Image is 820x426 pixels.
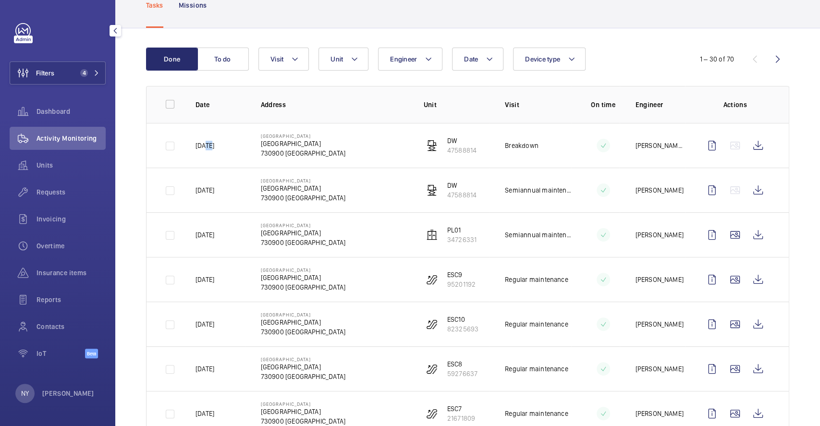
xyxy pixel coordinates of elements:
p: Address [261,100,408,110]
span: Date [464,55,478,63]
button: Date [452,48,503,71]
p: [DATE] [196,141,214,150]
span: Device type [525,55,560,63]
p: [GEOGRAPHIC_DATA] [261,267,345,273]
p: [GEOGRAPHIC_DATA] [261,401,345,407]
p: 730900 [GEOGRAPHIC_DATA] [261,327,345,337]
button: Device type [513,48,586,71]
p: 730900 [GEOGRAPHIC_DATA] [261,193,345,203]
p: [PERSON_NAME] [635,275,683,284]
button: Unit [318,48,368,71]
p: [PERSON_NAME] [635,364,683,374]
img: freight_elevator.svg [426,140,438,151]
p: ESC10 [447,315,478,324]
span: Activity Monitoring [37,134,106,143]
p: Visit [505,100,571,110]
p: Regular maintenance [505,409,568,418]
p: [GEOGRAPHIC_DATA] [261,183,345,193]
span: Requests [37,187,106,197]
p: 47588814 [447,190,477,200]
button: Engineer [378,48,442,71]
p: [DATE] [196,319,214,329]
p: Semiannual maintenance [505,185,571,195]
p: Date [196,100,245,110]
p: [DATE] [196,230,214,240]
span: Engineer [390,55,417,63]
p: ESC7 [447,404,475,414]
p: 730900 [GEOGRAPHIC_DATA] [261,238,345,247]
p: 95201192 [447,280,476,289]
p: [GEOGRAPHIC_DATA] [261,312,345,317]
p: Unit [424,100,490,110]
p: [PERSON_NAME] [42,389,94,398]
p: Semiannual maintenance [505,230,571,240]
p: [PERSON_NAME] [635,185,683,195]
p: On time [587,100,620,110]
span: Unit [330,55,343,63]
p: [GEOGRAPHIC_DATA] [261,317,345,327]
span: Units [37,160,106,170]
p: Regular maintenance [505,275,568,284]
span: Reports [37,295,106,304]
p: 47588814 [447,146,477,155]
p: [PERSON_NAME] [635,409,683,418]
p: 730900 [GEOGRAPHIC_DATA] [261,282,345,292]
p: [GEOGRAPHIC_DATA] [261,133,345,139]
p: [GEOGRAPHIC_DATA] [261,228,345,238]
p: Regular maintenance [505,319,568,329]
span: Contacts [37,322,106,331]
img: escalator.svg [426,318,438,330]
span: Filters [36,68,54,78]
span: 4 [80,69,88,77]
p: ESC9 [447,270,476,280]
p: [GEOGRAPHIC_DATA] [261,362,345,372]
p: [GEOGRAPHIC_DATA] [261,178,345,183]
span: Insurance items [37,268,106,278]
p: Breakdown [505,141,539,150]
p: 730900 [GEOGRAPHIC_DATA] [261,148,345,158]
p: 59276637 [447,369,477,378]
p: DW [447,136,477,146]
p: 34726331 [447,235,477,244]
p: Tasks [146,0,163,10]
p: 82325693 [447,324,478,334]
button: Filters4 [10,61,106,85]
p: NY [21,389,29,398]
button: To do [197,48,249,71]
p: [GEOGRAPHIC_DATA] [261,356,345,362]
span: Visit [270,55,283,63]
p: Regular maintenance [505,364,568,374]
img: escalator.svg [426,408,438,419]
p: [GEOGRAPHIC_DATA] [261,139,345,148]
img: escalator.svg [426,363,438,375]
img: freight_elevator.svg [426,184,438,196]
p: [DATE] [196,275,214,284]
p: 730900 [GEOGRAPHIC_DATA] [261,416,345,426]
p: Missions [179,0,207,10]
img: escalator.svg [426,274,438,285]
span: Beta [85,349,98,358]
p: Actions [700,100,770,110]
p: 21671809 [447,414,475,423]
img: elevator.svg [426,229,438,241]
button: Visit [258,48,309,71]
p: [GEOGRAPHIC_DATA] [261,222,345,228]
p: [PERSON_NAME] [635,319,683,329]
p: [DATE] [196,185,214,195]
span: Dashboard [37,107,106,116]
p: DW [447,181,477,190]
button: Done [146,48,198,71]
span: Invoicing [37,214,106,224]
div: 1 – 30 of 70 [700,54,734,64]
p: [PERSON_NAME] Dela [PERSON_NAME] [635,141,685,150]
p: 730900 [GEOGRAPHIC_DATA] [261,372,345,381]
p: ESC8 [447,359,477,369]
span: Overtime [37,241,106,251]
p: [GEOGRAPHIC_DATA] [261,273,345,282]
span: IoT [37,349,85,358]
p: Engineer [635,100,685,110]
p: [DATE] [196,364,214,374]
p: [DATE] [196,409,214,418]
p: [PERSON_NAME] [635,230,683,240]
p: [GEOGRAPHIC_DATA] [261,407,345,416]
